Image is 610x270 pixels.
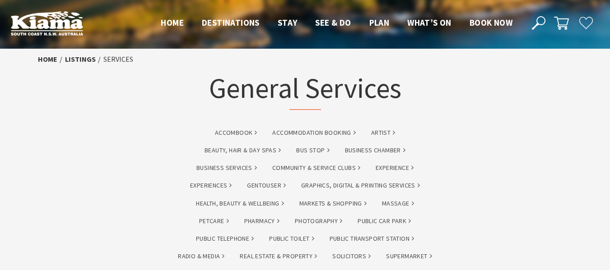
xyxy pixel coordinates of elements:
a: petcare [199,216,229,226]
a: Solicitors [332,251,371,261]
span: Plan [369,17,390,28]
a: Public Car Park [358,216,411,226]
a: Home [38,55,57,64]
a: listings [65,55,96,64]
a: accombook [215,128,257,138]
a: Public Toilet [269,233,314,244]
a: Bus Stop [296,145,329,156]
a: Pharmacy [244,216,279,226]
a: Business Chamber [345,145,405,156]
a: Artist [371,128,395,138]
nav: Main Menu [152,16,522,31]
a: Radio & Media [178,251,224,261]
a: Accommodation Booking [272,128,355,138]
a: Markets & Shopping [299,198,367,209]
a: Real Estate & Property [240,251,317,261]
span: Stay [278,17,298,28]
img: Kiama Logo [11,11,83,36]
a: Massage [382,198,414,209]
a: Graphics, Digital & Printing Services [301,180,420,191]
a: Beauty, Hair & Day Spas [205,145,281,156]
a: Health, Beauty & Wellbeing [196,198,284,209]
a: Experiences [190,180,232,191]
h1: General Services [209,70,401,110]
a: Public Transport Station [330,233,414,244]
a: Supermarket [386,251,432,261]
a: Business Services [196,163,257,173]
a: Public Telephone [196,233,254,244]
span: Book now [470,17,512,28]
a: Experience [376,163,414,173]
a: Community & Service Clubs [272,163,360,173]
span: What’s On [407,17,452,28]
li: Services [103,54,133,65]
span: Home [161,17,184,28]
a: Photography [295,216,342,226]
a: gentouser [247,180,286,191]
span: Destinations [202,17,260,28]
span: See & Do [315,17,351,28]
